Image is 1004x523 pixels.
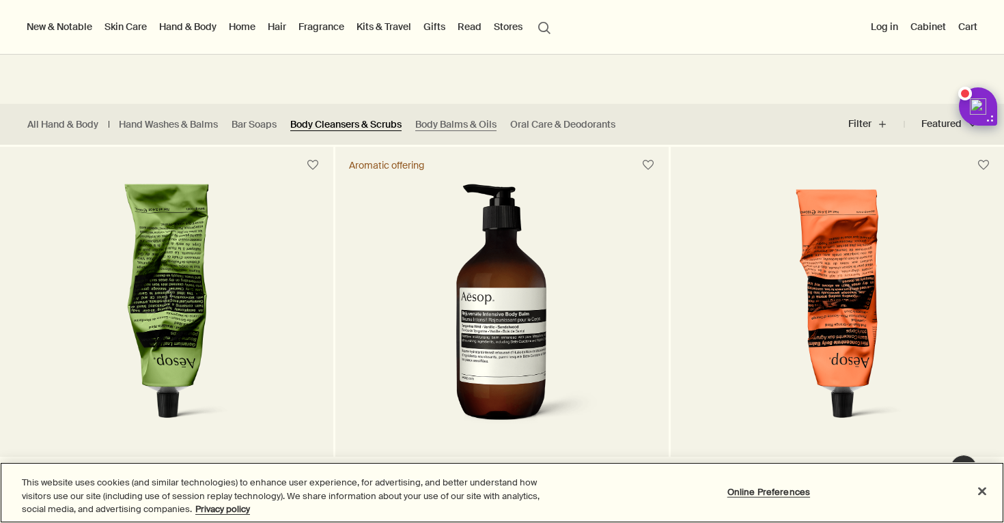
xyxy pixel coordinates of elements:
a: Hand & Body [156,18,219,36]
button: Open search [532,14,557,40]
img: Geranium Leaf Body Balm 100 mL in green aluminium tube [57,184,276,436]
div: Aromatic offering [349,159,424,171]
button: Stores [491,18,525,36]
button: Save to cabinet [301,153,325,178]
a: Read [455,18,484,36]
a: Body Cleansers & Scrubs [290,118,402,131]
a: Home [226,18,258,36]
a: Hair [265,18,289,36]
a: Bar Soaps [232,118,277,131]
a: Oral Care & Deodorants [510,118,615,131]
button: Save to cabinet [971,153,996,178]
button: Filter [848,108,904,141]
a: Kits & Travel [354,18,414,36]
button: New & Notable [24,18,95,36]
a: All Hand & Body [27,118,98,131]
div: This website uses cookies (and similar technologies) to enhance user experience, for advertising,... [22,476,553,516]
button: Log in [868,18,901,36]
button: Online Preferences, Opens the preference center dialog [726,478,811,505]
img: Rejuvenate Intensive Body Balm with pump [400,184,604,436]
a: Skin Care [102,18,150,36]
img: Rind Concetrate Body Balm in aluminium tube [727,184,947,436]
button: Cart [956,18,980,36]
a: Cabinet [908,18,949,36]
button: Close [967,476,997,506]
button: Featured [904,108,977,141]
a: Hand Washes & Balms [119,118,218,131]
a: Rind Concetrate Body Balm in aluminium tube [671,184,1004,457]
a: More information about your privacy, opens in a new tab [195,503,250,515]
a: Fragrance [296,18,347,36]
button: Live Assistance [950,455,977,482]
a: Rejuvenate Intensive Body Balm with pump [335,184,669,457]
a: Body Balms & Oils [415,118,497,131]
a: Gifts [421,18,448,36]
button: Save to cabinet [636,153,660,178]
